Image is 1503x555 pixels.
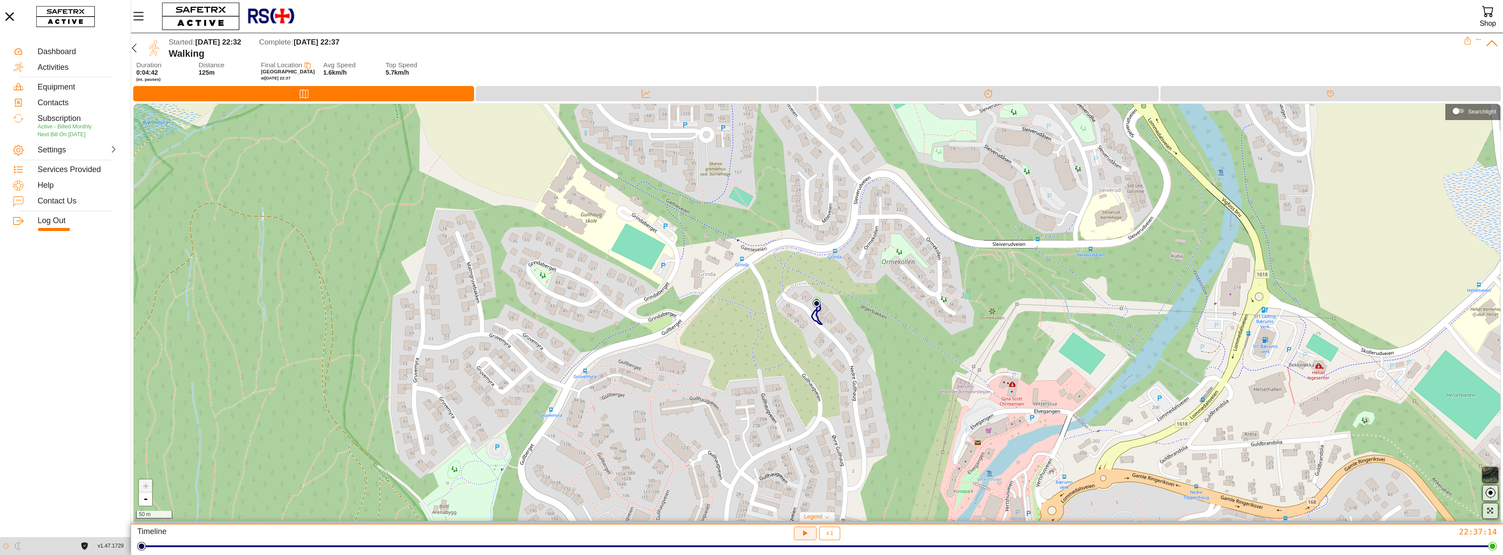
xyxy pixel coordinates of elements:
span: Final Location [261,61,302,69]
button: v1.47.1729 [93,539,129,553]
div: Contact Us [38,196,118,206]
div: Map [133,86,474,101]
div: 22:37:14 [1048,527,1497,537]
div: Searchlight [1468,108,1496,115]
div: Shop [1480,17,1496,29]
button: Menu [131,7,153,25]
img: PathStart.svg [813,300,821,307]
img: ContactUs.svg [13,196,24,207]
span: Next Bill On [DATE] [38,131,86,138]
a: Zoom in [139,479,152,493]
span: Started: [169,38,195,46]
div: Services Provided [38,165,118,175]
span: 5.7km/h [385,69,409,76]
div: Equipment [38,83,118,92]
div: Searchlight [1450,104,1496,117]
span: [DATE] 22:32 [195,38,241,46]
img: ModeLight.svg [2,542,10,550]
span: 0:04:42 [136,69,158,76]
img: Subscription.svg [13,113,24,124]
div: Dashboard [38,47,118,57]
img: Help.svg [13,180,24,191]
div: Contacts [38,98,118,108]
span: x 1 [826,531,833,536]
div: Help [38,181,118,190]
span: (ex. pauses) [136,77,192,82]
img: WALKING.svg [144,38,164,58]
span: Complete: [259,38,293,46]
span: v1.47.1729 [98,541,124,551]
span: [GEOGRAPHIC_DATA] [261,69,315,74]
span: 125m [199,69,215,76]
a: License Agreement [79,542,90,550]
img: Activities.svg [13,62,24,72]
div: Walking [169,48,1464,59]
span: Duration [136,62,192,69]
div: 50 m [136,511,173,519]
span: Avg Speed [323,62,379,69]
div: Timeline [1160,86,1501,101]
img: ModeDark.svg [14,542,21,550]
span: at [DATE] 22:37 [261,76,291,80]
button: Expand [1475,37,1482,43]
div: Data [476,86,816,101]
span: 1.6km/h [323,69,347,76]
div: Splits [818,86,1159,101]
button: x 1 [819,527,840,540]
button: Back [127,37,141,59]
div: Settings [38,145,76,155]
span: Distance [199,62,255,69]
div: Activities [38,63,118,72]
div: Subscription [38,114,118,124]
a: Zoom out [139,493,152,506]
span: [DATE] 22:37 [294,38,339,46]
span: Active - Billed Monthly [38,124,92,130]
div: Timeline [137,527,586,540]
img: PathEnd.svg [813,297,821,305]
img: Equipment.svg [13,82,24,92]
span: Legend [804,514,822,520]
img: RescueLogo.png [247,2,295,31]
span: Top Speed [385,62,441,69]
div: Log Out [38,216,118,226]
